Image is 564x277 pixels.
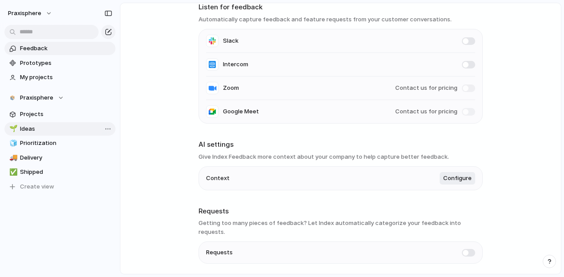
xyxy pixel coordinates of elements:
a: 🚚Delivery [4,151,115,165]
button: Configure [440,172,475,185]
span: Zoom [223,84,239,92]
span: Prototypes [20,59,112,68]
button: 🧊 [8,139,17,148]
button: Praxisphere [4,91,115,104]
span: Ideas [20,124,112,133]
span: Praxisphere [20,93,53,102]
span: Slack [223,36,238,45]
button: Praxisphere [4,6,57,20]
h3: Getting too many pieces of feedback? Let Index automatically categorize your feedback into requests. [199,219,483,236]
button: 🌱 [8,124,17,133]
span: Projects [20,110,112,119]
h2: AI settings [199,140,483,150]
button: 🚚 [8,153,17,162]
h2: Listen for feedback [199,2,483,12]
button: ✅ [8,168,17,177]
a: Prototypes [4,56,115,70]
span: Contact us for pricing [395,84,457,92]
span: Prioritization [20,139,112,148]
a: Feedback [4,42,115,55]
h2: Requests [199,206,483,217]
a: Projects [4,108,115,121]
a: My projects [4,71,115,84]
div: 🧊 [9,138,16,149]
div: 🌱 [9,124,16,134]
a: ✅Shipped [4,165,115,179]
span: Contact us for pricing [395,107,457,116]
span: Google Meet [223,107,259,116]
h3: Automatically capture feedback and feature requests from your customer conversations. [199,15,483,24]
h3: Give Index Feedback more context about your company to help capture better feedback. [199,153,483,161]
div: ✅ [9,167,16,177]
a: 🧊Prioritization [4,136,115,150]
span: Praxisphere [8,9,41,18]
span: Delivery [20,153,112,162]
button: Create view [4,180,115,193]
span: Configure [443,174,472,183]
span: Context [206,174,230,183]
span: My projects [20,73,112,82]
span: Requests [206,248,233,257]
span: Shipped [20,168,112,177]
a: 🌱Ideas [4,122,115,136]
span: Feedback [20,44,112,53]
span: Create view [20,182,54,191]
span: Intercom [223,60,248,69]
div: 🚚 [9,153,16,163]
